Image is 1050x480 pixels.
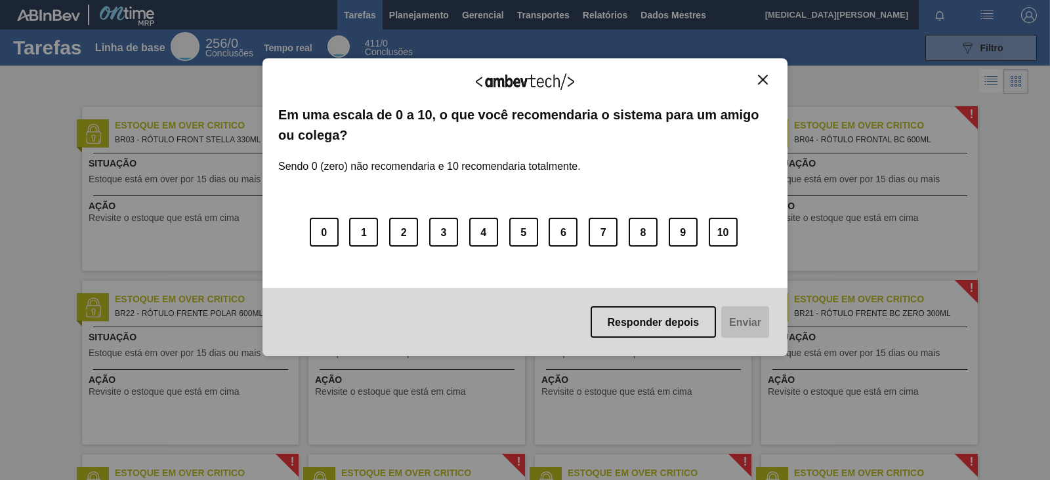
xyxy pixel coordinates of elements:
font: 2 [401,226,407,237]
font: 6 [560,226,566,237]
button: 5 [509,218,538,247]
button: 4 [469,218,498,247]
font: Responder depois [608,316,700,327]
button: 1 [349,218,378,247]
font: 5 [520,226,526,237]
font: 4 [480,226,486,237]
button: 3 [429,218,458,247]
button: Fechar [754,74,772,85]
button: 8 [629,218,658,247]
font: 10 [717,226,729,237]
font: 9 [680,226,686,237]
font: 3 [441,226,447,237]
img: Fechar [758,75,768,85]
font: 1 [361,226,367,237]
img: Logotipo Ambevtech [476,73,574,90]
font: 8 [640,226,646,237]
button: 6 [549,218,577,247]
button: 10 [709,218,738,247]
button: Responder depois [591,306,717,338]
button: 0 [310,218,339,247]
font: 7 [600,226,606,237]
button: 9 [669,218,698,247]
font: 0 [321,226,327,237]
font: Em uma escala de 0 a 10, o que você recomendaria o sistema para um amigo ou colega? [278,108,759,142]
button: 7 [589,218,618,247]
button: 2 [389,218,418,247]
font: Sendo 0 (zero) não recomendaria e 10 recomendaria totalmente. [278,161,581,172]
